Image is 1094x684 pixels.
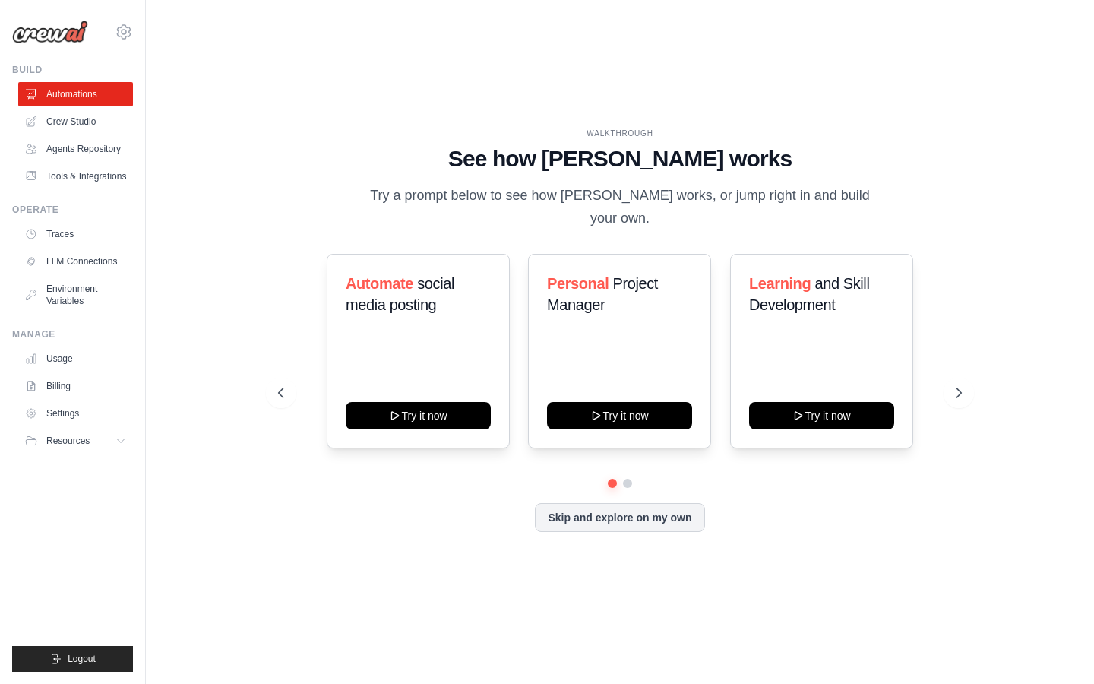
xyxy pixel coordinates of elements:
[18,222,133,246] a: Traces
[547,275,609,292] span: Personal
[18,82,133,106] a: Automations
[278,128,961,139] div: WALKTHROUGH
[12,646,133,672] button: Logout
[346,275,454,313] span: social media posting
[12,64,133,76] div: Build
[535,503,704,532] button: Skip and explore on my own
[547,402,692,429] button: Try it now
[749,402,894,429] button: Try it now
[18,137,133,161] a: Agents Repository
[12,204,133,216] div: Operate
[346,402,491,429] button: Try it now
[18,429,133,453] button: Resources
[346,275,413,292] span: Automate
[18,347,133,371] a: Usage
[12,328,133,340] div: Manage
[278,145,961,173] h1: See how [PERSON_NAME] works
[18,277,133,313] a: Environment Variables
[18,374,133,398] a: Billing
[749,275,811,292] span: Learning
[547,275,658,313] span: Project Manager
[46,435,90,447] span: Resources
[365,185,875,230] p: Try a prompt below to see how [PERSON_NAME] works, or jump right in and build your own.
[18,109,133,134] a: Crew Studio
[18,249,133,274] a: LLM Connections
[18,164,133,188] a: Tools & Integrations
[12,21,88,43] img: Logo
[749,275,869,313] span: and Skill Development
[18,401,133,426] a: Settings
[68,653,96,665] span: Logout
